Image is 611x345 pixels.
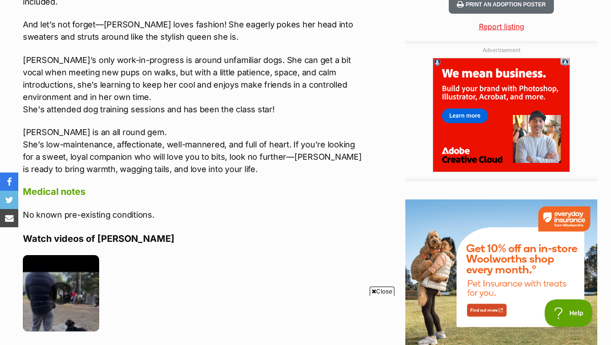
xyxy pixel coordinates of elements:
[23,209,364,221] p: No known pre-existing conditions.
[84,299,527,340] iframe: Advertisement
[23,126,364,175] p: [PERSON_NAME] is an all round gem. She’s low-maintenance, affectionate, well-mannered, and full o...
[405,41,597,181] div: Advertisement
[23,255,99,331] img: ddnj1tvarao7frczkf1l.jpg
[405,21,597,32] a: Report listing
[370,287,394,296] span: Close
[433,58,570,172] iframe: Advertisement
[23,54,364,115] p: [PERSON_NAME]’s only work-in-progress is around unfamiliar dogs. She can get a bit vocal when mee...
[23,233,364,245] h4: Watch videos of [PERSON_NAME]
[23,186,364,198] h4: Medical notes
[23,18,364,43] p: And let’s not forget—[PERSON_NAME] loves fashion! She eagerly pokes her head into sweaters and st...
[545,299,593,327] iframe: Help Scout Beacon - Open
